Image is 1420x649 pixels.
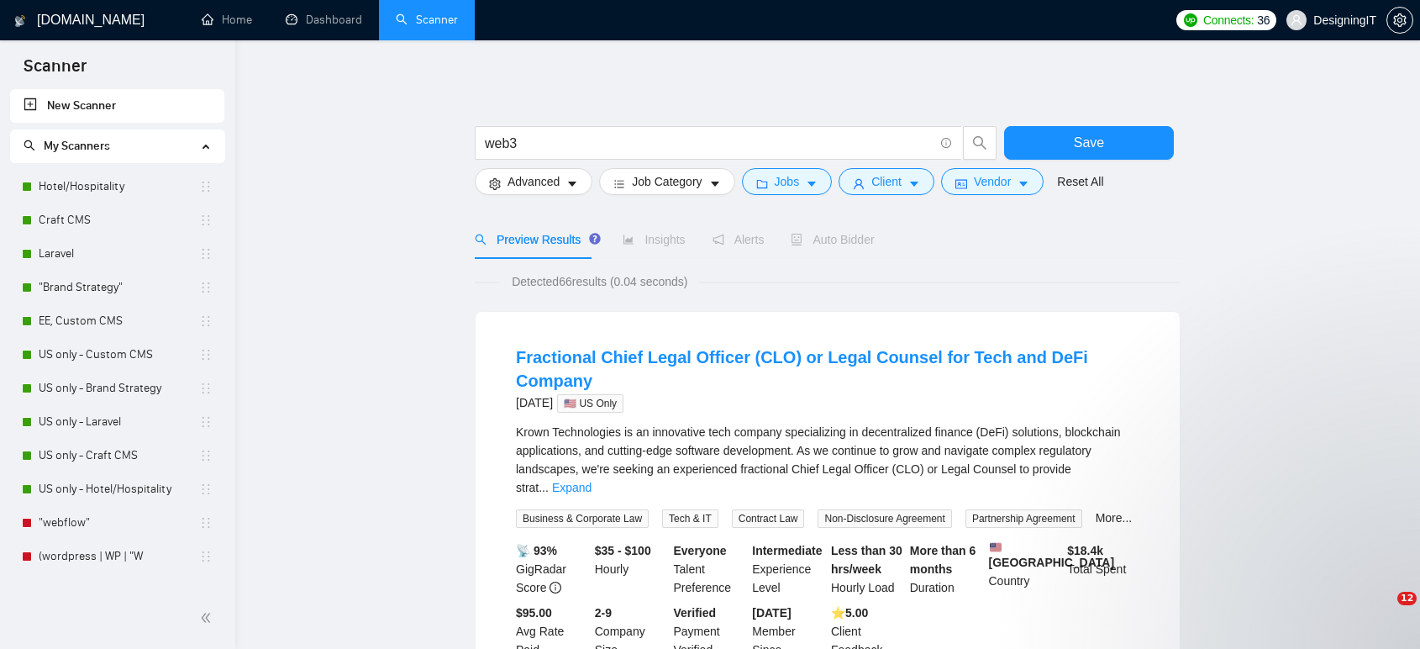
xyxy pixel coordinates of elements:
span: Vendor [974,172,1011,191]
a: US only - Custom CMS [39,338,199,372]
div: Krown Technologies is an innovative tech company specializing in decentralized finance (DeFi) sol... [516,423,1139,497]
a: US only - Hotel/Hospitality [39,472,199,506]
li: Craft CMS [10,203,224,237]
b: Less than 30 hrs/week [831,544,902,576]
b: Verified [674,606,717,620]
span: 12 [1397,592,1417,605]
button: barsJob Categorycaret-down [599,168,734,195]
span: caret-down [1018,177,1029,190]
a: US only - Brand Strategy [39,372,199,405]
button: search [963,126,997,160]
span: caret-down [709,177,721,190]
span: idcard [955,177,967,190]
li: "webflow" [10,506,224,540]
button: idcardVendorcaret-down [941,168,1044,195]
b: Intermediate [752,544,822,557]
li: US only - Custom CMS [10,338,224,372]
span: Insights [623,233,685,246]
span: Job Category [632,172,702,191]
a: US only - Craft CMS [39,439,199,472]
b: $ 18.4k [1067,544,1103,557]
span: Auto Bidder [791,233,874,246]
span: 🇺🇸 US Only [557,394,623,413]
div: Total Spent [1064,541,1143,597]
a: New Scanner [24,89,211,123]
span: Contract Law [732,509,805,528]
span: info-circle [550,582,561,594]
a: EE, Custom CMS [39,304,199,338]
div: Tooltip anchor [587,231,602,246]
span: info-circle [941,138,952,149]
img: logo [14,8,26,34]
a: Expand [552,481,592,494]
div: Duration [907,541,986,597]
b: $35 - $100 [595,544,651,557]
img: upwork-logo.png [1184,13,1197,27]
li: New Scanner [10,89,224,123]
span: Partnership Agreement [965,509,1082,528]
li: US only - Brand Strategy [10,372,224,405]
a: setting [1386,13,1413,27]
span: My Scanners [44,139,110,153]
span: caret-down [806,177,818,190]
a: Reset All [1057,172,1103,191]
input: Search Freelance Jobs... [485,133,934,154]
span: Preview Results [475,233,596,246]
li: US only - Laravel [10,405,224,439]
span: holder [199,449,213,462]
span: holder [199,483,213,496]
span: holder [199,314,213,328]
b: [GEOGRAPHIC_DATA] [989,541,1115,569]
div: Experience Level [749,541,828,597]
span: My Scanners [24,139,110,153]
span: holder [199,281,213,294]
span: Tech & IT [662,509,718,528]
li: US only - Craft CMS [10,439,224,472]
a: (wordpress | WP | "W [39,540,199,573]
li: Hotel/Hospitality [10,170,224,203]
div: Country [986,541,1065,597]
a: Fractional Chief Legal Officer (CLO) or Legal Counsel for Tech and DeFi Company [516,348,1088,390]
span: caret-down [566,177,578,190]
a: homeHome [202,13,252,27]
span: caret-down [908,177,920,190]
span: search [475,234,486,245]
span: Business & Corporate Law [516,509,649,528]
li: EE, Custom CMS [10,304,224,338]
div: Hourly Load [828,541,907,597]
button: folderJobscaret-down [742,168,833,195]
button: settingAdvancedcaret-down [475,168,592,195]
iframe: Intercom live chat [1363,592,1403,632]
span: setting [489,177,501,190]
span: setting [1387,13,1412,27]
span: Jobs [775,172,800,191]
a: "webflow" [39,506,199,540]
a: Laravel [39,237,199,271]
div: Hourly [592,541,671,597]
button: Save [1004,126,1174,160]
span: 36 [1257,11,1270,29]
span: Alerts [713,233,765,246]
span: Detected 66 results (0.04 seconds) [500,272,699,291]
li: Laravel [10,237,224,271]
span: holder [199,516,213,530]
span: holder [199,180,213,193]
span: bars [613,177,625,190]
span: area-chart [623,234,634,245]
b: 📡 93% [516,544,557,557]
div: GigRadar Score [513,541,592,597]
span: Save [1074,132,1104,153]
span: user [1291,14,1302,26]
span: notification [713,234,724,245]
li: "Brand Strategy" [10,271,224,304]
span: folder [756,177,768,190]
a: US only - Laravel [39,405,199,439]
div: Talent Preference [671,541,749,597]
li: US only - Hotel/Hospitality [10,472,224,506]
span: Scanner [10,54,100,89]
span: user [853,177,865,190]
b: Everyone [674,544,727,557]
b: More than 6 months [910,544,976,576]
a: Craft CMS [39,203,199,237]
span: ... [539,481,549,494]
